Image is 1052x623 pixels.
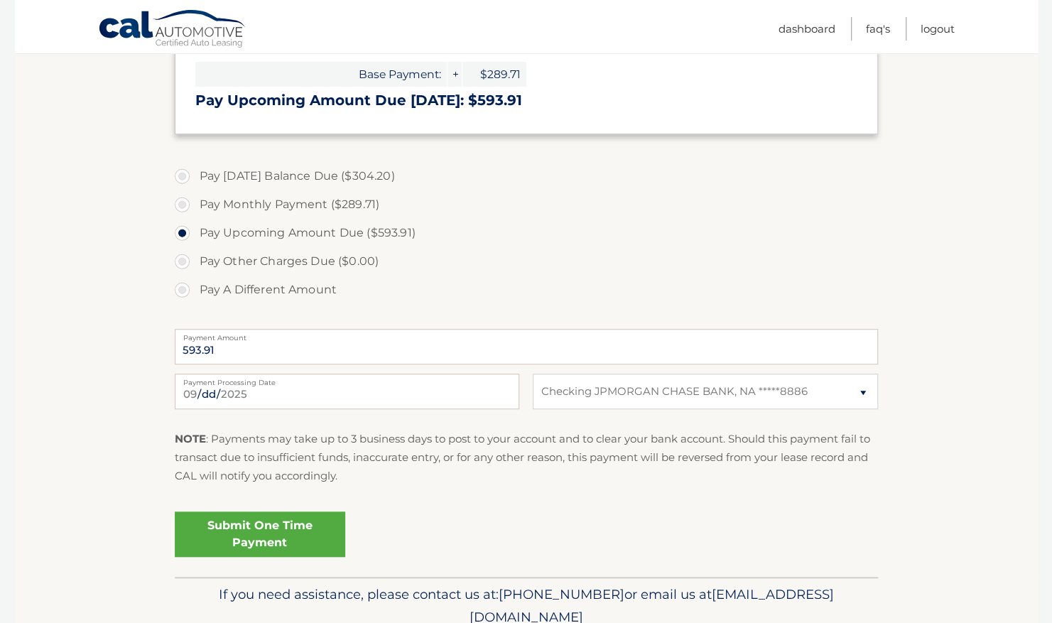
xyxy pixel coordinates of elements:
[499,586,624,602] span: [PHONE_NUMBER]
[175,329,878,340] label: Payment Amount
[175,276,878,304] label: Pay A Different Amount
[175,162,878,190] label: Pay [DATE] Balance Due ($304.20)
[175,247,878,276] label: Pay Other Charges Due ($0.00)
[779,17,835,40] a: Dashboard
[921,17,955,40] a: Logout
[175,374,519,385] label: Payment Processing Date
[866,17,890,40] a: FAQ's
[175,432,206,445] strong: NOTE
[448,62,462,87] span: +
[195,92,857,109] h3: Pay Upcoming Amount Due [DATE]: $593.91
[175,511,345,557] a: Submit One Time Payment
[175,374,519,409] input: Payment Date
[175,329,878,364] input: Payment Amount
[462,62,526,87] span: $289.71
[98,9,247,50] a: Cal Automotive
[175,219,878,247] label: Pay Upcoming Amount Due ($593.91)
[195,62,447,87] span: Base Payment:
[175,430,878,486] p: : Payments may take up to 3 business days to post to your account and to clear your bank account....
[175,190,878,219] label: Pay Monthly Payment ($289.71)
